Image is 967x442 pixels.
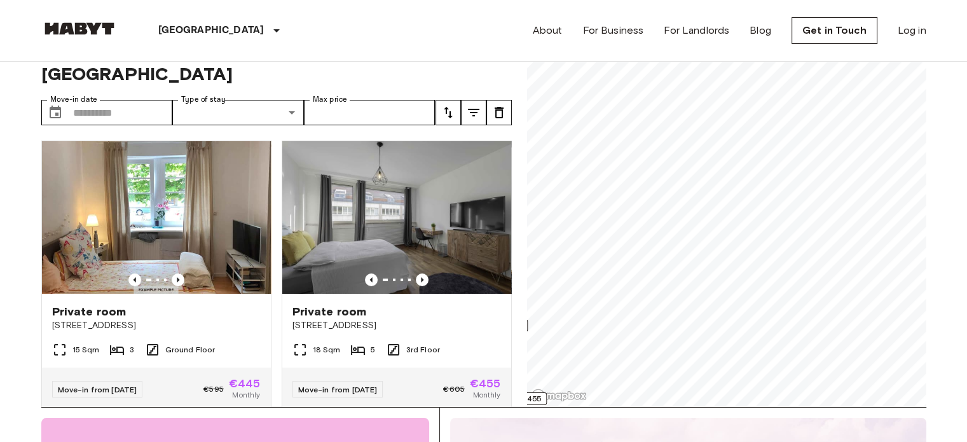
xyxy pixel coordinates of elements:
span: 5 [371,344,375,356]
button: Choose date [43,100,68,125]
span: Move-in from [DATE] [58,385,137,394]
span: 18 Sqm [313,344,341,356]
a: Blog [750,23,771,38]
span: €445 [229,378,261,389]
span: Monthly [472,389,500,401]
button: tune [486,100,512,125]
span: [STREET_ADDRESS] [52,319,261,332]
img: Habyt [41,22,118,35]
img: Marketing picture of unit DE-09-006-001-04HF [282,141,511,294]
button: Previous image [172,273,184,286]
label: Move-in date [50,94,97,105]
a: Marketing picture of unit DE-09-012-002-03HFPrevious imagePrevious imagePrivate room[STREET_ADDRE... [41,141,271,411]
canvas: Map [527,26,926,407]
span: 3 [130,344,134,356]
button: tune [461,100,486,125]
div: Map marker [439,319,528,339]
span: Private room [292,304,367,319]
a: Get in Touch [792,17,877,44]
p: [GEOGRAPHIC_DATA] [158,23,264,38]
a: Log in [898,23,926,38]
a: For Business [582,23,643,38]
a: Mapbox logo [531,389,587,403]
a: Marketing picture of unit DE-09-006-001-04HFPrevious imagePrevious imagePrivate room[STREET_ADDRE... [282,141,512,411]
span: 3rd Floor [406,344,440,356]
label: Type of stay [181,94,226,105]
span: Monthly [232,389,260,401]
img: Marketing picture of unit DE-09-012-002-03HF [42,141,271,294]
span: Ground Floor [165,344,216,356]
span: Move-in from [DATE] [298,385,378,394]
span: Private rooms and apartments for rent in [GEOGRAPHIC_DATA] [41,41,512,85]
span: €605 [443,383,465,395]
a: For Landlords [664,23,729,38]
button: Previous image [416,273,429,286]
span: Private room [52,304,127,319]
span: [STREET_ADDRESS] [292,319,501,332]
span: 15 Sqm [72,344,100,356]
span: €455 [470,378,501,389]
label: Max price [313,94,347,105]
button: Previous image [128,273,141,286]
div: Map marker [458,392,547,412]
a: About [533,23,563,38]
button: Previous image [365,273,378,286]
button: tune [435,100,461,125]
span: €595 [203,383,224,395]
span: 1 units from €455 [463,393,541,404]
